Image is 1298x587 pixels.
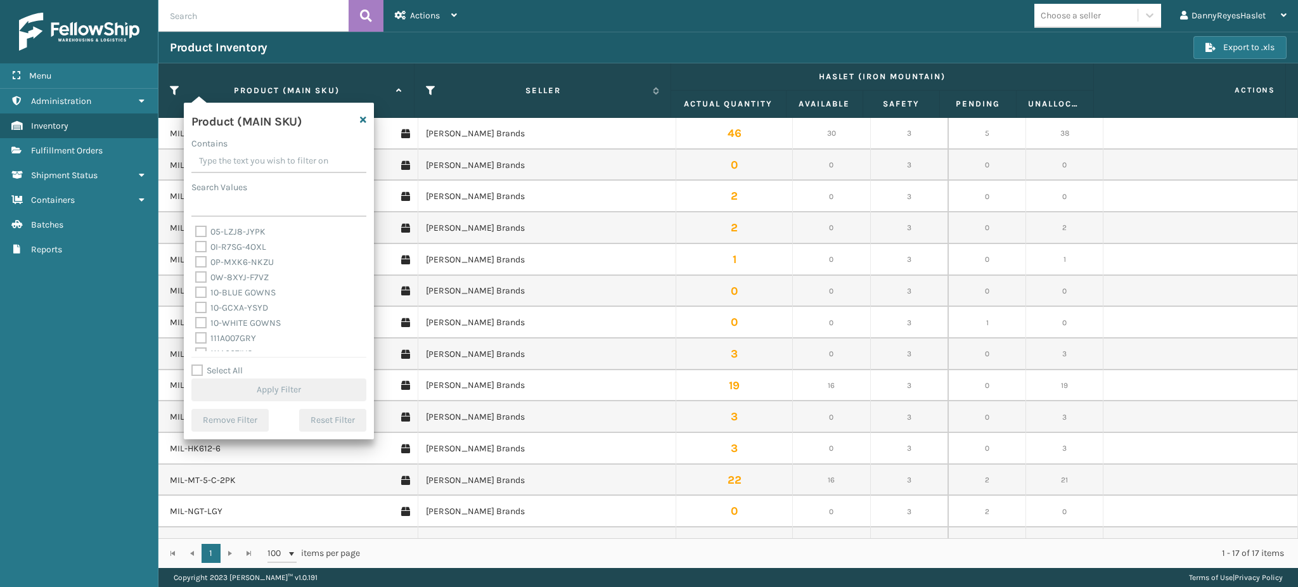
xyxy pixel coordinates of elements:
[676,401,793,433] td: 3
[871,401,949,433] td: 3
[676,465,793,496] td: 22
[191,378,366,401] button: Apply Filter
[676,307,793,339] td: 0
[871,370,949,402] td: 3
[170,316,221,329] a: MIL-FTNFRM
[793,433,871,465] td: 0
[195,257,274,268] label: 0P-MXK6-NKZU
[793,496,871,527] td: 0
[676,339,793,370] td: 3
[793,212,871,244] td: 0
[948,496,1026,527] td: 2
[798,98,851,110] label: Available
[418,401,677,433] td: [PERSON_NAME] Brands
[31,170,98,181] span: Shipment Status
[1028,98,1081,110] label: Unallocated
[1026,527,1104,559] td: 27
[871,276,949,307] td: 3
[418,433,677,465] td: [PERSON_NAME] Brands
[170,190,220,203] a: MIL-CFB-S-A
[871,339,949,370] td: 3
[418,150,677,181] td: [PERSON_NAME] Brands
[793,465,871,496] td: 16
[184,85,390,96] label: Product (MAIN SKU)
[170,40,267,55] h3: Product Inventory
[871,118,949,150] td: 3
[948,181,1026,212] td: 0
[202,544,221,563] a: 1
[170,159,221,172] a: MIL-CFB-NW
[676,181,793,212] td: 2
[683,71,1082,82] label: Haslet (Iron Mountain)
[170,285,226,297] a: MIL-FTMT-LTG
[418,276,677,307] td: [PERSON_NAME] Brands
[793,181,871,212] td: 0
[1026,150,1104,181] td: 0
[1189,573,1233,582] a: Terms of Use
[948,527,1026,559] td: 1
[676,527,793,559] td: 27
[948,307,1026,339] td: 1
[170,348,221,361] a: MIL-HK612-4
[1026,401,1104,433] td: 3
[31,219,63,230] span: Batches
[871,496,949,527] td: 3
[948,118,1026,150] td: 5
[410,10,440,21] span: Actions
[418,496,677,527] td: [PERSON_NAME] Brands
[31,96,91,106] span: Administration
[1026,465,1104,496] td: 21
[191,150,366,173] input: Type the text you wish to filter on
[948,244,1026,276] td: 0
[871,527,949,559] td: 3
[948,433,1026,465] td: 0
[948,212,1026,244] td: 0
[676,212,793,244] td: 2
[418,465,677,496] td: [PERSON_NAME] Brands
[948,370,1026,402] td: 0
[195,348,253,359] label: 111A007IVO
[195,272,269,283] label: 0W-8XYJ-F7VZ
[1026,370,1104,402] td: 19
[871,465,949,496] td: 3
[948,339,1026,370] td: 0
[31,120,68,131] span: Inventory
[793,370,871,402] td: 16
[418,212,677,244] td: [PERSON_NAME] Brands
[378,547,1284,560] div: 1 - 17 of 17 items
[170,379,232,392] a: MIL-HK612-4-31
[1026,307,1104,339] td: 0
[871,181,949,212] td: 3
[418,370,677,402] td: [PERSON_NAME] Brands
[191,110,302,129] h4: Product (MAIN SKU)
[418,244,677,276] td: [PERSON_NAME] Brands
[1026,118,1104,150] td: 38
[170,127,217,140] a: MIL-CFB-DL
[948,150,1026,181] td: 0
[170,411,228,423] a: MIL-HK612-4-F
[948,276,1026,307] td: 0
[195,333,256,344] label: 111A007GRY
[793,339,871,370] td: 0
[871,433,949,465] td: 3
[875,98,928,110] label: Safety
[195,318,281,328] label: 10-WHITE GOWNS
[1193,36,1287,59] button: Export to .xls
[31,244,62,255] span: Reports
[191,137,228,150] label: Contains
[683,98,774,110] label: Actual Quantity
[195,302,268,313] label: 10-GCXA-YSYD
[793,118,871,150] td: 30
[1026,496,1104,527] td: 0
[1026,433,1104,465] td: 3
[440,85,646,96] label: Seller
[174,568,318,587] p: Copyright 2023 [PERSON_NAME]™ v 1.0.191
[195,287,276,298] label: 10-BLUE GOWNS
[170,222,229,235] a: MIL-CSLP-MSH
[418,527,677,559] td: [PERSON_NAME] Brands
[19,13,139,51] img: logo
[31,195,75,205] span: Containers
[191,409,269,432] button: Remove Filter
[676,496,793,527] td: 0
[170,254,217,266] a: MIL-FTMT-G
